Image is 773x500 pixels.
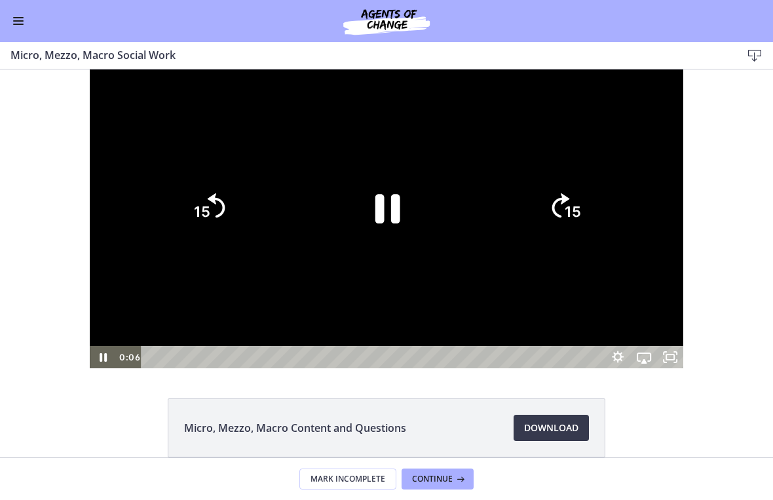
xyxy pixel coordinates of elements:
[90,277,116,299] button: Pause
[10,13,26,29] button: Enable menu
[631,277,657,299] button: Airplay
[299,469,396,490] button: Mark Incomplete
[311,474,385,484] span: Mark Incomplete
[308,5,465,37] img: Agents of Change
[184,420,406,436] span: Micro, Mezzo, Macro Content and Questions
[524,420,578,436] span: Download
[533,107,596,170] button: Skip ahead 15 seconds
[151,277,598,299] div: Playbar
[565,134,581,151] tspan: 15
[657,277,683,299] button: Unfullscreen
[402,469,474,490] button: Continue
[10,47,721,63] h3: Micro, Mezzo, Macro Social Work
[341,93,432,183] button: Pause
[605,277,631,299] button: Show settings menu
[194,134,210,151] tspan: 15
[177,107,240,170] button: Skip back 15 seconds
[514,415,589,441] a: Download
[412,474,453,484] span: Continue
